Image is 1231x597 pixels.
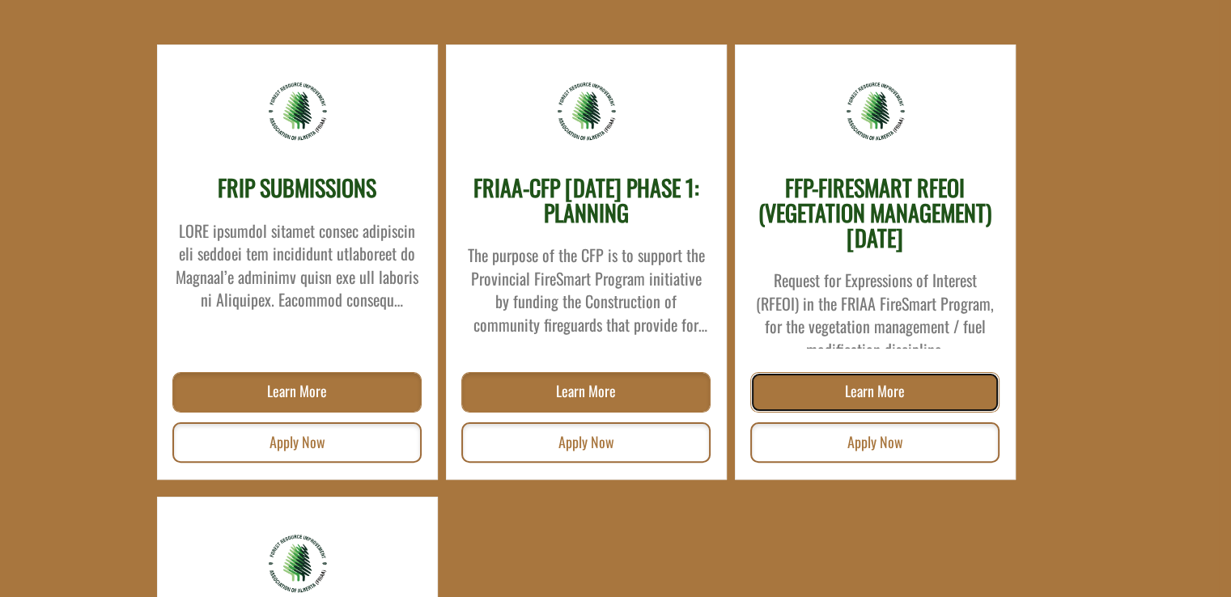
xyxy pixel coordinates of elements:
[556,81,617,142] img: friaa-logo.png
[172,372,422,413] a: Learn More
[218,176,376,201] h3: FRIP SUBMISSIONS
[845,81,906,142] img: friaa-logo.png
[752,176,999,250] h3: FFP-FIRESMART RFEOI (VEGETATION MANAGEMENT) [DATE]
[461,422,711,463] a: Apply Now
[463,176,710,226] h3: FRIAA-CFP [DATE] PHASE 1: PLANNING
[750,372,1000,413] a: Learn More
[461,372,711,413] a: Learn More
[267,81,328,142] img: friaa-logo.png
[267,533,328,594] img: friaa-logo.png
[752,259,999,349] div: Request for Expressions of Interest (RFEOI) in the FRIAA FireSmart Program, for the vegetation ma...
[174,210,421,311] div: LORE ipsumdol sitamet consec adipiscin eli seddoei tem incididunt utlaboreet do Magnaal’e adminim...
[172,422,422,463] a: Apply Now
[750,422,1000,463] a: Apply Now
[463,234,710,336] div: The purpose of the CFP is to support the Provincial FireSmart Program initiative by funding the C...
